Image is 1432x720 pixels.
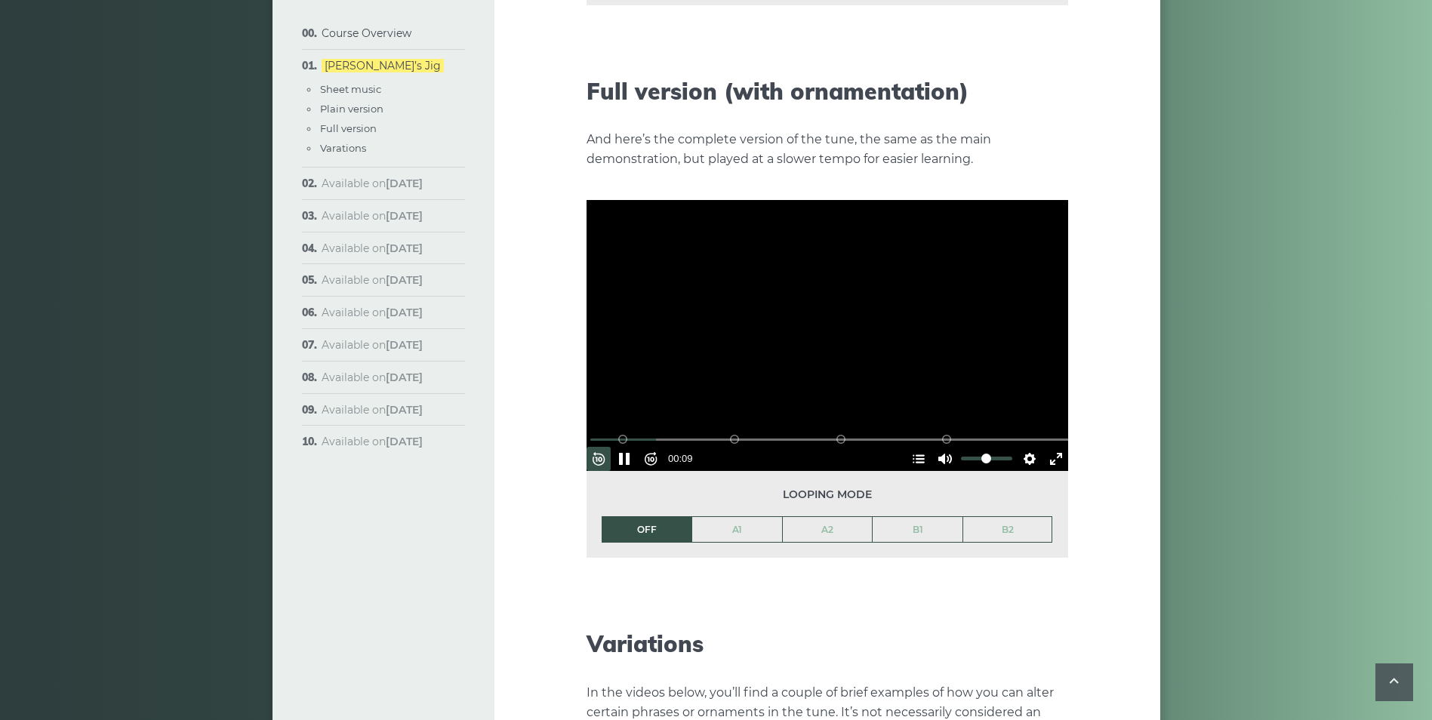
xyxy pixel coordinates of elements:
span: Available on [322,435,423,448]
a: A1 [692,517,782,543]
a: Varations [320,142,366,154]
span: Available on [322,273,423,287]
a: Plain version [320,103,383,115]
strong: [DATE] [386,242,423,255]
span: Available on [322,338,423,352]
span: Available on [322,209,423,223]
h2: Variations [587,630,1068,657]
strong: [DATE] [386,435,423,448]
span: Available on [322,306,423,319]
span: Available on [322,177,423,190]
strong: [DATE] [386,371,423,384]
a: [PERSON_NAME]’s Jig [322,59,444,72]
span: Looping mode [602,486,1053,503]
span: Available on [322,403,423,417]
strong: [DATE] [386,177,423,190]
a: Course Overview [322,26,411,40]
p: And here’s the complete version of the tune, the same as the main demonstration, but played at a ... [587,130,1068,169]
strong: [DATE] [386,306,423,319]
a: B1 [873,517,962,543]
a: A2 [783,517,873,543]
a: Full version [320,122,377,134]
h2: Full version (with ornamentation) [587,78,1068,105]
strong: [DATE] [386,209,423,223]
strong: [DATE] [386,403,423,417]
a: Sheet music [320,83,381,95]
span: Available on [322,242,423,255]
strong: [DATE] [386,338,423,352]
span: Available on [322,371,423,384]
strong: [DATE] [386,273,423,287]
a: B2 [963,517,1052,543]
